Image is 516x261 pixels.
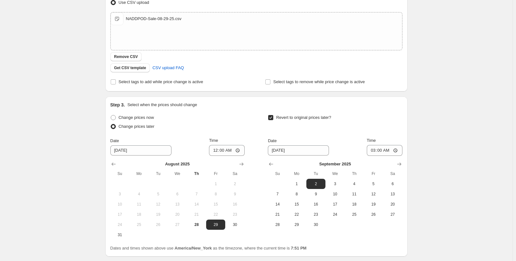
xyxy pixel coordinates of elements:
input: 12:00 [209,145,245,156]
button: Wednesday September 10 2025 [325,189,345,199]
span: 22 [290,212,304,217]
span: 6 [386,181,400,186]
span: Dates and times shown above use as the timezone, where the current time is [110,246,307,250]
span: 13 [386,192,400,197]
input: 12:00 [367,145,402,156]
span: Change prices now [119,115,154,120]
span: Sa [228,171,242,176]
span: 15 [209,202,223,207]
span: 23 [228,212,242,217]
span: 30 [309,222,323,227]
button: Wednesday August 6 2025 [168,189,187,199]
button: Tuesday August 5 2025 [149,189,168,199]
span: Select tags to remove while price change is active [273,79,365,84]
button: Friday September 12 2025 [364,189,383,199]
th: Wednesday [168,169,187,179]
span: Revert to original prices later? [276,115,331,120]
span: 13 [170,202,184,207]
button: Saturday August 2 2025 [225,179,244,189]
span: Th [347,171,361,176]
span: 3 [328,181,342,186]
button: Tuesday September 9 2025 [306,189,325,199]
button: Wednesday September 17 2025 [325,199,345,209]
span: Tu [309,171,323,176]
button: Friday August 8 2025 [206,189,225,199]
button: Thursday September 18 2025 [345,199,364,209]
button: Saturday September 13 2025 [383,189,402,199]
span: 1 [290,181,304,186]
button: Friday August 15 2025 [206,199,225,209]
button: Thursday August 21 2025 [187,209,206,220]
span: 26 [366,212,380,217]
th: Thursday [345,169,364,179]
button: Monday September 15 2025 [287,199,306,209]
span: 31 [113,232,127,237]
span: Date [110,138,119,143]
button: Show previous month, August 2025 [267,160,275,169]
button: Thursday August 7 2025 [187,189,206,199]
button: Saturday August 23 2025 [225,209,244,220]
div: NADDPOD-Sale-08-29-25.csv [126,16,182,22]
span: Remove CSV [114,54,138,59]
span: 5 [151,192,165,197]
span: Time [209,138,218,143]
input: 8/28/2025 [110,145,171,156]
span: 8 [209,192,223,197]
button: Thursday August 14 2025 [187,199,206,209]
th: Friday [206,169,225,179]
th: Thursday [187,169,206,179]
span: 25 [347,212,361,217]
button: Tuesday August 12 2025 [149,199,168,209]
span: 17 [328,202,342,207]
h2: Step 3. [110,102,125,108]
button: Wednesday August 27 2025 [168,220,187,230]
button: Monday August 25 2025 [129,220,149,230]
button: Get CSV template [110,63,150,72]
span: Select tags to add while price change is active [119,79,203,84]
button: Saturday August 30 2025 [225,220,244,230]
b: America/New_York [175,246,212,250]
span: 19 [366,202,380,207]
span: 2 [309,181,323,186]
th: Monday [129,169,149,179]
button: Tuesday September 30 2025 [306,220,325,230]
button: Monday September 29 2025 [287,220,306,230]
span: Change prices later [119,124,155,129]
span: Tu [151,171,165,176]
button: Wednesday August 20 2025 [168,209,187,220]
span: 9 [228,192,242,197]
button: Saturday August 16 2025 [225,199,244,209]
button: Monday September 8 2025 [287,189,306,199]
button: Friday September 26 2025 [364,209,383,220]
button: Today Thursday August 28 2025 [187,220,206,230]
span: 2 [228,181,242,186]
span: Date [268,138,276,143]
span: Get CSV template [114,65,146,70]
th: Tuesday [306,169,325,179]
span: CSV upload FAQ [152,65,184,71]
span: 22 [209,212,223,217]
span: 27 [170,222,184,227]
span: 24 [328,212,342,217]
span: 24 [113,222,127,227]
span: 6 [170,192,184,197]
span: 4 [347,181,361,186]
th: Saturday [225,169,244,179]
th: Monday [287,169,306,179]
button: Remove CSV [110,52,142,61]
span: 28 [270,222,284,227]
span: 19 [151,212,165,217]
span: 17 [113,212,127,217]
button: Thursday September 11 2025 [345,189,364,199]
span: Time [367,138,376,143]
button: Saturday September 27 2025 [383,209,402,220]
span: Su [270,171,284,176]
span: 27 [386,212,400,217]
span: 18 [132,212,146,217]
p: Select when the prices should change [127,102,197,108]
button: Tuesday September 23 2025 [306,209,325,220]
span: 16 [309,202,323,207]
a: CSV upload FAQ [149,63,188,73]
button: Thursday September 4 2025 [345,179,364,189]
button: Sunday August 3 2025 [110,189,129,199]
